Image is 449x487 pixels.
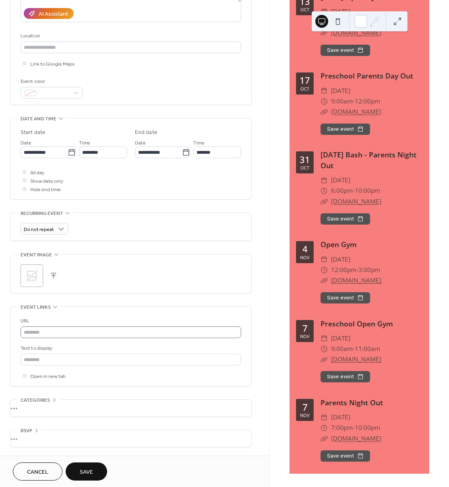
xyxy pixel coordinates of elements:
div: Nov [300,413,310,417]
span: Event links [21,303,51,312]
div: Oct [300,165,309,170]
span: 10:00pm [355,423,380,433]
span: Event image [21,251,52,259]
button: Save event [321,45,370,56]
span: - [353,96,355,107]
div: Oct [300,7,309,12]
a: [DOMAIN_NAME] [331,355,381,363]
span: Recurring event [21,209,63,218]
div: ​ [321,254,328,265]
a: [DOMAIN_NAME] [331,276,381,285]
button: AI Assistant [24,8,74,19]
button: Save event [321,213,370,225]
div: ​ [321,344,328,354]
span: Open in new tab [30,372,66,381]
div: ​ [321,6,328,17]
a: Open Gym [321,239,357,249]
span: [DATE] [331,333,350,344]
button: Save event [321,292,370,303]
div: 4 [302,244,308,253]
span: RSVP [21,427,32,435]
span: Save [80,468,93,477]
div: ​ [321,96,328,107]
span: Date [21,139,31,147]
span: Link to Google Maps [30,60,74,68]
div: ​ [321,412,328,423]
div: Oct [300,87,309,91]
a: [DOMAIN_NAME] [331,197,381,206]
a: Parents Night Out [321,398,383,407]
span: Cancel [27,468,48,477]
span: Hide end time [30,186,61,194]
button: Cancel [13,462,62,481]
span: 12:00pm [355,96,380,107]
div: ; [21,264,43,287]
div: ​ [321,354,328,365]
div: Location [21,32,240,40]
a: [DOMAIN_NAME] [331,107,381,116]
span: 9:00am [331,344,353,354]
div: ​ [321,265,328,275]
span: Time [193,139,205,147]
button: Save event [321,450,370,462]
div: Start date [21,128,46,137]
span: - [356,265,358,275]
div: Nov [300,334,310,338]
div: Nov [300,255,310,260]
div: Text to display [21,344,240,353]
div: Event color [21,77,81,86]
div: ​ [321,275,328,286]
span: - [353,423,355,433]
span: [DATE] [331,175,350,186]
span: 11:00am [355,344,380,354]
a: [DATE] Bash - Parents Night Out [321,150,416,170]
div: ​ [321,433,328,444]
a: [DOMAIN_NAME] [331,434,381,443]
span: All day [30,169,44,177]
span: 12:00pm [331,265,356,275]
div: ​ [321,86,328,96]
div: 17 [300,76,310,85]
span: 3:00pm [358,265,380,275]
a: Preschool Open Gym [321,319,393,328]
div: ••• [10,430,251,447]
span: Time [79,139,90,147]
div: ••• [10,400,251,417]
div: ​ [321,107,328,117]
div: 7 [302,324,308,332]
span: [DATE] [331,86,350,96]
span: 6:00pm [331,186,353,196]
span: Show date only [30,177,63,186]
div: URL [21,317,240,325]
span: Categories [21,396,50,404]
a: Preschool Parents Day Out [321,71,413,80]
span: 9:00am [331,96,353,107]
div: 31 [300,155,310,164]
div: ​ [321,175,328,186]
div: ​ [321,423,328,433]
div: 7 [302,402,308,411]
div: AI Assistant [39,10,68,19]
span: [DATE] [331,6,350,17]
div: End date [135,128,157,137]
a: [DOMAIN_NAME] [331,29,381,37]
div: ​ [321,186,328,196]
div: ​ [321,28,328,38]
span: - [353,186,355,196]
span: 7:00pm [331,423,353,433]
span: Date [135,139,146,147]
span: - [353,344,355,354]
button: Save event [321,371,370,382]
div: ​ [321,333,328,344]
span: 10:00pm [355,186,380,196]
span: [DATE] [331,254,350,265]
span: Date and time [21,115,56,123]
span: Do not repeat [24,225,54,234]
span: [DATE] [331,412,350,423]
button: Save [66,462,107,481]
div: ​ [321,196,328,207]
button: Save event [321,124,370,135]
